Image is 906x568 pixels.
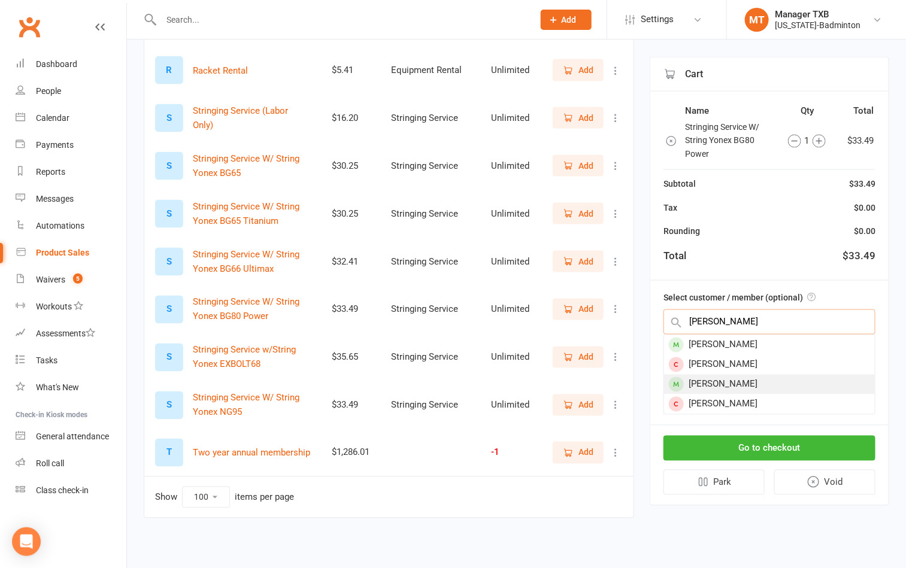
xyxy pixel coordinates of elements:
div: What's New [36,382,79,392]
button: Two year annual membership [193,446,310,460]
button: Add [541,10,592,30]
a: Payments [16,132,126,159]
button: Stringing Service W/ String Yonex BG65 [193,151,310,180]
div: -1 [491,448,529,458]
div: Payments [36,140,74,150]
div: Tasks [36,356,57,365]
div: General attendance [36,432,109,441]
button: Add [553,251,604,272]
a: Workouts [16,293,126,320]
a: Reports [16,159,126,186]
td: $33.49 [840,120,874,161]
span: Settings [641,6,674,33]
div: [US_STATE]-Badminton [775,20,860,31]
td: Stringing Service W/ String Yonex BG80 Power [685,120,776,161]
div: Tax [663,201,677,214]
button: Go to checkout [663,436,875,461]
button: Stringing Service w/String Yonex EXBOLT68 [193,343,310,372]
span: Add [578,255,593,268]
button: Add [553,442,604,463]
a: Assessments [16,320,126,347]
div: Equipment Rental [391,65,469,75]
div: $30.25 [332,161,369,171]
div: Stringing Service [391,161,469,171]
th: Total [840,103,874,119]
div: Set product image [155,56,183,84]
button: Stringing Service W/ String Yonex BG80 Power [193,295,310,324]
div: $33.49 [849,177,875,190]
div: Unlimited [491,353,529,363]
button: Add [553,203,604,224]
div: Total [663,248,686,264]
div: Subtotal [663,177,696,190]
div: Show [155,487,294,508]
div: $32.41 [332,257,369,267]
div: Unlimited [491,257,529,267]
div: $35.65 [332,353,369,363]
div: [PERSON_NAME] [664,335,875,355]
div: Set product image [155,439,183,467]
div: Calendar [36,113,69,123]
button: Stringing Service W/ String Yonex BG65 Titanium [193,199,310,228]
button: Add [553,59,604,81]
div: Stringing Service [391,209,469,219]
div: $33.49 [843,248,875,264]
div: Set product image [155,200,183,228]
button: Add [553,394,604,416]
div: Unlimited [491,65,529,75]
div: $1,286.01 [332,448,369,458]
div: Unlimited [491,400,529,411]
span: Add [578,111,593,124]
button: Stringing Service W/ String Yonex NG95 [193,391,310,420]
div: Workouts [36,302,72,311]
a: What's New [16,374,126,401]
div: [PERSON_NAME] [664,375,875,394]
a: Class kiosk mode [16,477,126,504]
div: $16.20 [332,113,369,123]
button: Add [553,299,604,320]
div: Stringing Service [391,400,469,411]
button: Add [553,107,604,129]
a: Calendar [16,105,126,132]
div: Stringing Service [391,113,469,123]
label: Select customer / member (optional) [663,291,816,305]
th: Qty [777,103,838,119]
div: $0.00 [854,224,875,238]
div: Assessments [36,329,95,338]
a: Dashboard [16,51,126,78]
div: Set product image [155,344,183,372]
div: $5.41 [332,65,369,75]
button: Add [553,347,604,368]
span: Add [578,351,593,364]
div: Automations [36,221,84,230]
span: Add [578,446,593,459]
div: Product Sales [36,248,89,257]
div: Roll call [36,458,64,468]
div: $33.49 [332,305,369,315]
a: People [16,78,126,105]
div: items per page [235,493,294,503]
div: Set product image [155,391,183,420]
div: Messages [36,194,74,203]
div: Dashboard [36,59,77,69]
div: Unlimited [491,113,529,123]
button: Racket Rental [193,63,248,78]
div: Open Intercom Messenger [12,527,41,556]
a: Clubworx [14,12,44,42]
div: Manager TXB [775,9,860,20]
div: People [36,86,61,96]
div: Unlimited [491,161,529,171]
a: General attendance kiosk mode [16,423,126,450]
button: Park [663,470,765,495]
span: Add [578,303,593,316]
div: Set product image [155,152,183,180]
div: Set product image [155,104,183,132]
input: Search by name or scan member number [663,309,875,335]
button: Stringing Service (Labor Only) [193,104,310,132]
div: $0.00 [854,201,875,214]
a: Messages [16,186,126,212]
div: Class check-in [36,485,89,495]
div: Set product image [155,248,183,276]
div: Unlimited [491,209,529,219]
div: Waivers [36,275,65,284]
